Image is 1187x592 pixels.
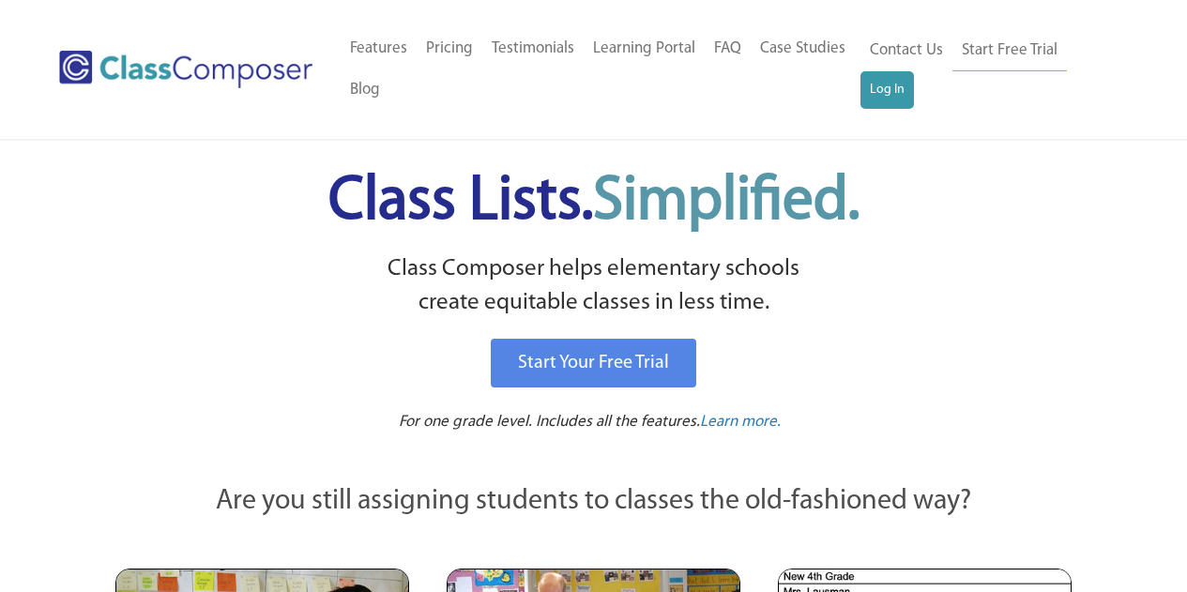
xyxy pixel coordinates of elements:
a: Learning Portal [584,28,705,69]
nav: Header Menu [341,28,860,111]
a: Testimonials [482,28,584,69]
a: Log In [860,71,914,109]
a: Pricing [417,28,482,69]
p: Are you still assigning students to classes the old-fashioned way? [115,481,1073,523]
a: Start Free Trial [952,30,1067,72]
span: For one grade level. Includes all the features. [399,414,700,430]
span: Start Your Free Trial [518,354,669,372]
a: Blog [341,69,389,111]
a: Features [341,28,417,69]
img: Class Composer [59,51,312,88]
a: Learn more. [700,411,781,434]
span: Learn more. [700,414,781,430]
p: Class Composer helps elementary schools create equitable classes in less time. [113,252,1075,321]
a: Contact Us [860,30,952,71]
span: Class Lists. [328,172,860,233]
nav: Header Menu [860,30,1114,109]
span: Simplified. [593,172,860,233]
a: FAQ [705,28,751,69]
a: Case Studies [751,28,855,69]
a: Start Your Free Trial [491,339,696,387]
